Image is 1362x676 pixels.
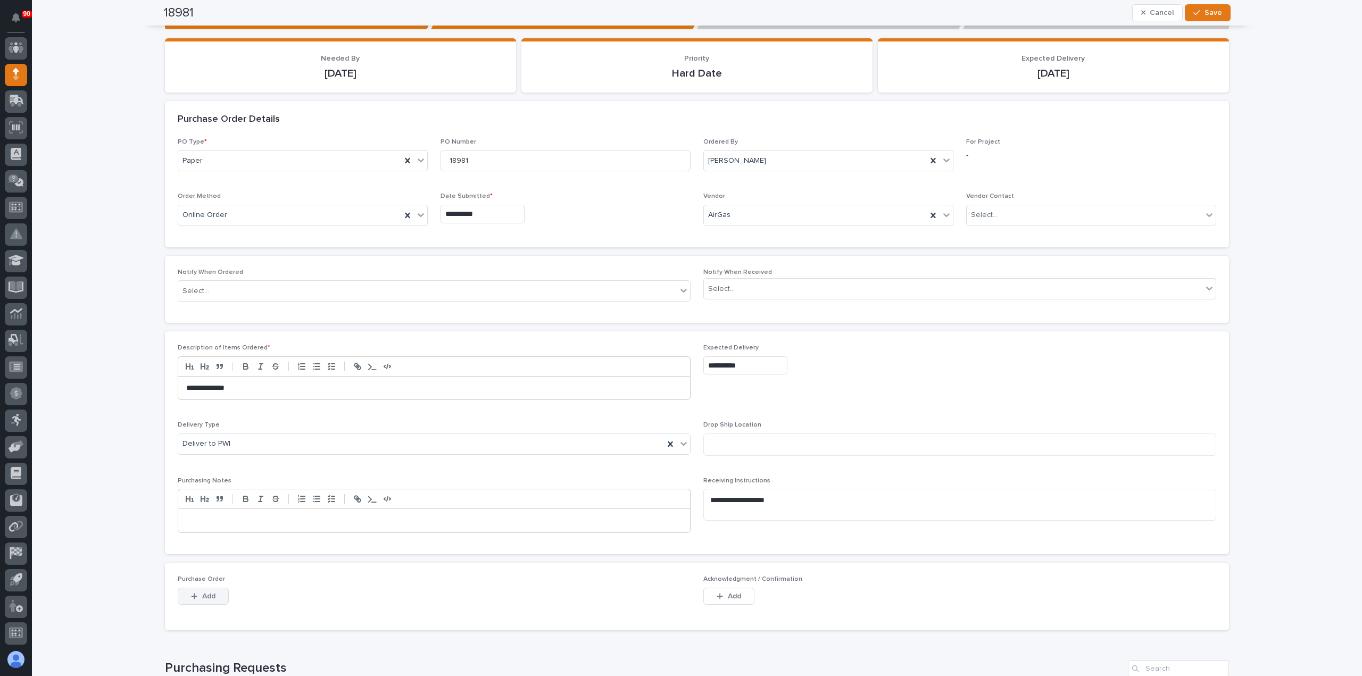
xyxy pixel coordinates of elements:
[178,478,231,484] span: Purchasing Notes
[5,6,27,29] button: Notifications
[708,283,735,295] div: Select...
[182,155,203,166] span: Paper
[708,210,730,221] span: AirGas
[178,588,229,605] button: Add
[178,139,207,145] span: PO Type
[966,193,1014,199] span: Vendor Contact
[178,269,243,276] span: Notify When Ordered
[684,55,709,62] span: Priority
[321,55,360,62] span: Needed By
[178,114,280,126] h2: Purchase Order Details
[178,345,270,351] span: Description of Items Ordered
[1205,8,1222,18] span: Save
[703,345,759,351] span: Expected Delivery
[202,591,215,601] span: Add
[708,155,766,166] span: [PERSON_NAME]
[441,139,476,145] span: PO Number
[966,139,1000,145] span: For Project
[891,67,1216,80] p: [DATE]
[182,438,230,449] span: Deliver to PWI
[703,588,754,605] button: Add
[703,422,761,428] span: Drop Ship Location
[1185,4,1230,21] button: Save
[703,478,770,484] span: Receiving Instructions
[182,210,227,221] span: Online Order
[165,661,1124,676] h1: Purchasing Requests
[728,591,741,601] span: Add
[703,576,802,582] span: Acknowledgment / Confirmation
[441,193,493,199] span: Date Submitted
[703,193,725,199] span: Vendor
[971,210,998,221] div: Select...
[23,10,30,18] p: 90
[13,13,27,30] div: Notifications90
[703,139,738,145] span: Ordered By
[182,286,209,297] div: Select...
[966,150,1216,161] p: -
[1021,55,1085,62] span: Expected Delivery
[534,67,860,80] p: Hard Date
[1150,8,1174,18] span: Cancel
[178,422,220,428] span: Delivery Type
[164,5,194,21] h2: 18981
[178,576,225,582] span: Purchase Order
[5,648,27,671] button: users-avatar
[703,269,772,276] span: Notify When Received
[178,193,221,199] span: Order Method
[1132,4,1183,21] button: Cancel
[178,67,503,80] p: [DATE]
